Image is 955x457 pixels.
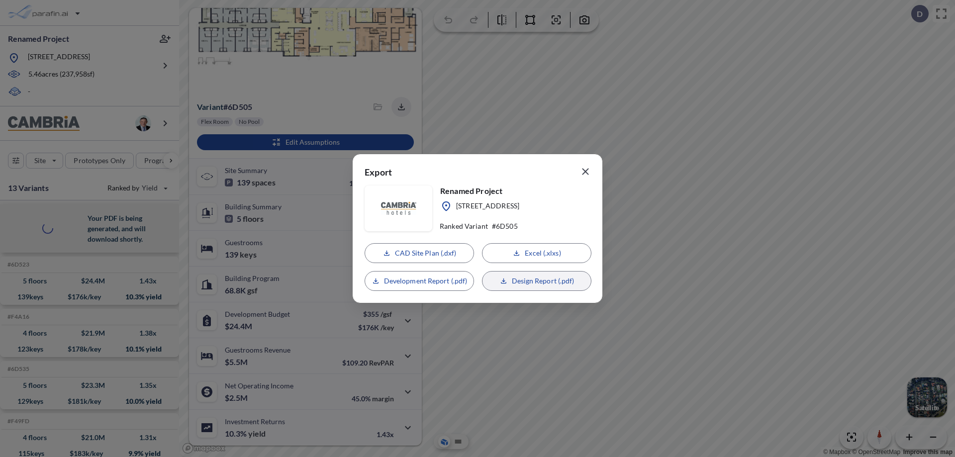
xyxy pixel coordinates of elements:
p: [STREET_ADDRESS] [456,201,519,212]
p: Ranked Variant [440,222,488,231]
p: Renamed Project [440,185,519,196]
p: Export [365,166,392,182]
p: # 6D505 [492,222,518,231]
img: floorplanBranLogoPlug [381,202,416,214]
